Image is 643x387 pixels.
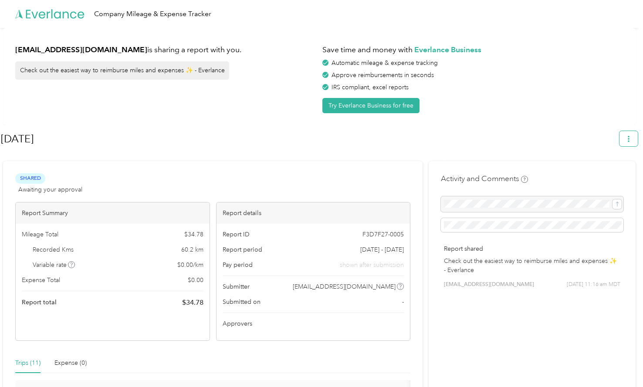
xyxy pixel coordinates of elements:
span: $ 0.00 [188,276,203,285]
div: Expense (0) [54,358,87,368]
span: Expense Total [22,276,60,285]
span: Submitted on [223,297,261,306]
h1: Save time and money with [322,44,623,55]
button: Try Everlance Business for free [322,98,420,113]
span: Submitter [223,282,250,291]
span: [EMAIL_ADDRESS][DOMAIN_NAME] [444,281,534,289]
span: [DATE] 11:16 am MDT [567,281,620,289]
span: Variable rate [33,260,75,269]
span: $ 34.78 [184,230,203,239]
div: Report details [217,202,410,224]
strong: Everlance Business [414,45,481,54]
h1: is sharing a report with you. [15,44,316,55]
span: $ 34.78 [182,297,203,308]
span: $ 0.00 / km [177,260,203,269]
div: Trips (11) [15,358,41,368]
span: Report ID [223,230,250,239]
h1: Jul 2025 [1,128,613,149]
span: Mileage Total [22,230,58,239]
span: shown after submission [340,260,404,269]
span: Awaiting your approval [18,185,82,194]
span: Approvers [223,319,252,328]
p: Report shared [444,244,620,253]
div: Company Mileage & Expense Tracker [94,9,211,20]
div: Report Summary [16,202,210,224]
h4: Activity and Comments [441,173,528,184]
span: - [402,297,404,306]
span: [EMAIL_ADDRESS][DOMAIN_NAME] [293,282,396,291]
span: [DATE] - [DATE] [360,245,404,254]
span: F3D7F27-0005 [362,230,404,239]
span: Approve reimbursements in seconds [332,71,434,79]
span: Report total [22,298,57,307]
span: Shared [15,173,45,183]
span: Report period [223,245,262,254]
span: Recorded Kms [33,245,74,254]
span: 60.2 km [181,245,203,254]
span: Pay period [223,260,253,269]
strong: [EMAIL_ADDRESS][DOMAIN_NAME] [15,45,147,54]
p: Check out the easiest way to reimburse miles and expenses ✨ - Everlance [444,256,620,275]
div: Check out the easiest way to reimburse miles and expenses ✨ - Everlance [15,61,229,80]
span: IRS compliant, excel reports [332,84,409,91]
span: Automatic mileage & expense tracking [332,59,438,67]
